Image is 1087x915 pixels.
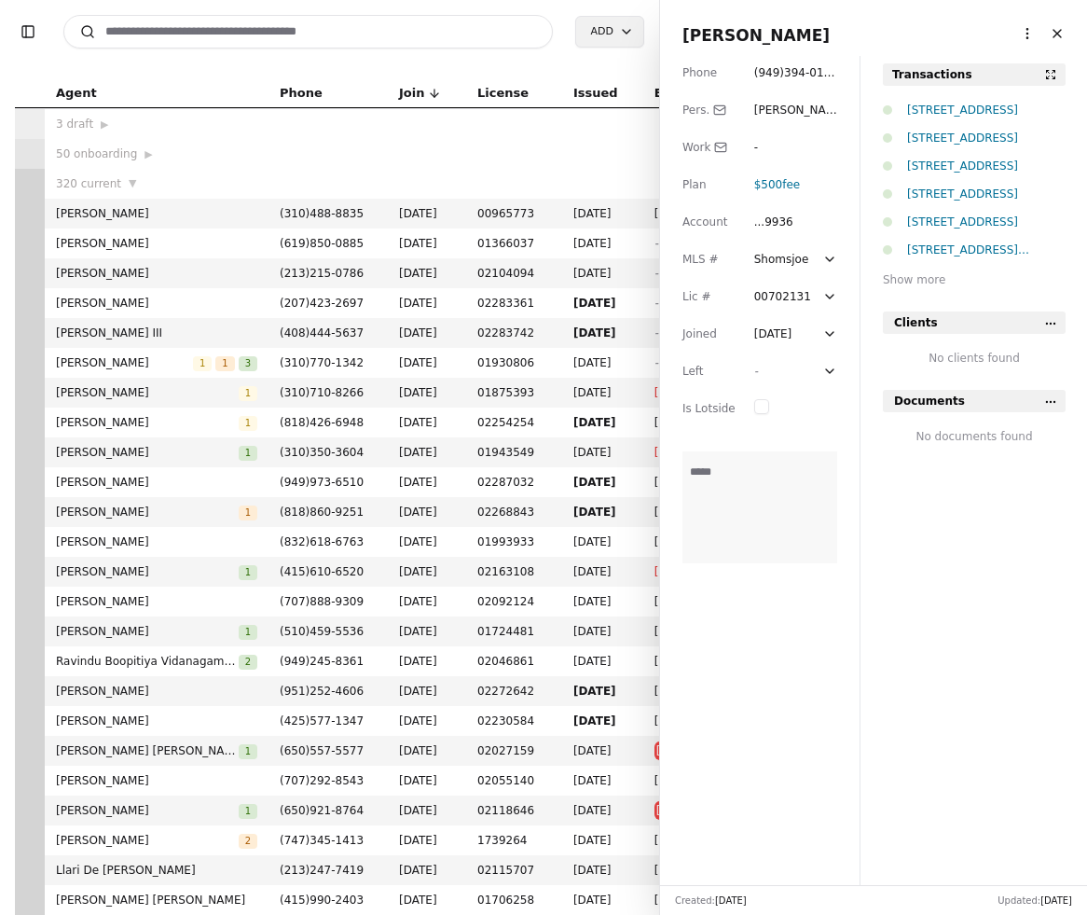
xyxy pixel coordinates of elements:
[399,622,455,641] span: [DATE]
[654,592,720,611] span: [DATE]
[193,354,212,372] button: 1
[682,362,736,381] div: Left
[682,399,736,418] div: Is Lotside
[656,801,718,820] span: [DATE]
[654,356,658,369] span: -
[754,287,819,306] div: 00702131
[883,270,1066,289] div: Show more
[280,297,364,310] span: ( 207 ) 423 - 2697
[654,831,720,850] span: [DATE]
[56,533,257,551] span: [PERSON_NAME]
[56,742,239,760] span: [PERSON_NAME] [PERSON_NAME]
[280,655,364,668] span: ( 949 ) 245 - 8361
[56,652,239,671] span: Ravindu Boopitiya Vidanagamage
[399,562,455,581] span: [DATE]
[239,354,257,372] button: 3
[56,712,257,730] span: [PERSON_NAME]
[573,443,632,462] span: [DATE]
[477,771,551,790] span: 02055140
[573,294,632,312] span: [DATE]
[575,16,644,48] button: Add
[682,101,736,119] div: Pers.
[573,562,632,581] span: [DATE]
[883,349,1066,367] div: No clients found
[280,446,364,459] span: ( 310 ) 350 - 3604
[682,325,736,343] div: Joined
[654,622,720,641] span: [DATE]
[399,503,455,521] span: [DATE]
[477,383,551,402] span: 01875393
[56,622,239,641] span: [PERSON_NAME]
[682,287,736,306] div: Lic #
[573,592,632,611] span: [DATE]
[215,354,234,372] button: 1
[654,83,705,104] span: Expires
[682,26,830,45] span: [PERSON_NAME]
[280,595,364,608] span: ( 707 ) 888 - 9309
[573,622,632,641] span: [DATE]
[280,685,364,698] span: ( 951 ) 252 - 4606
[280,804,364,817] span: ( 650 ) 921 - 8764
[56,174,121,193] span: 320 current
[998,894,1072,908] div: Updated:
[754,250,819,269] div: Shomsjoe
[56,264,257,283] span: [PERSON_NAME]
[280,326,364,340] span: ( 408 ) 444 - 5637
[682,175,736,194] div: Plan
[573,652,632,671] span: [DATE]
[477,891,551,909] span: 01706258
[477,831,551,850] span: 1739264
[573,861,632,880] span: [DATE]
[239,446,257,461] span: 1
[56,443,239,462] span: [PERSON_NAME]
[239,652,257,671] button: 2
[654,682,720,700] span: [DATE]
[280,207,364,220] span: ( 310 ) 488 - 8835
[280,416,364,429] span: ( 818 ) 426 - 6948
[280,714,364,728] span: ( 425 ) 577 - 1347
[654,204,720,223] span: [DATE]
[399,264,455,283] span: [DATE]
[239,416,257,431] span: 1
[654,533,720,551] span: [DATE]
[56,592,257,611] span: [PERSON_NAME]
[56,354,193,372] span: [PERSON_NAME]
[654,383,720,402] span: [DATE]
[239,356,257,371] span: 3
[399,891,455,909] span: [DATE]
[682,138,736,157] div: Work
[477,562,551,581] span: 02163108
[682,63,736,82] div: Phone
[573,801,632,820] span: [DATE]
[56,503,239,521] span: [PERSON_NAME]
[399,801,455,820] span: [DATE]
[477,652,551,671] span: 02046861
[754,365,758,378] span: -
[907,241,1066,259] div: [STREET_ADDRESS][PERSON_NAME]
[573,383,632,402] span: [DATE]
[239,506,257,520] span: 1
[656,742,718,760] span: [DATE]
[682,250,736,269] div: MLS #
[477,682,551,700] span: 02272642
[193,356,212,371] span: 1
[477,742,551,760] span: 02027159
[56,383,239,402] span: [PERSON_NAME]
[399,712,455,730] span: [DATE]
[56,413,239,432] span: [PERSON_NAME]
[239,383,257,402] button: 1
[654,443,720,462] span: [DATE]
[399,443,455,462] span: [DATE]
[573,682,632,700] span: [DATE]
[573,891,632,909] span: [DATE]
[239,562,257,581] button: 1
[654,771,720,790] span: [DATE]
[477,294,551,312] span: 02283361
[399,324,455,342] span: [DATE]
[239,622,257,641] button: 1
[399,354,455,372] span: [DATE]
[477,622,551,641] span: 01724481
[56,771,257,790] span: [PERSON_NAME]
[280,774,364,787] span: ( 707 ) 292 - 8543
[280,356,364,369] span: ( 310 ) 770 - 1342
